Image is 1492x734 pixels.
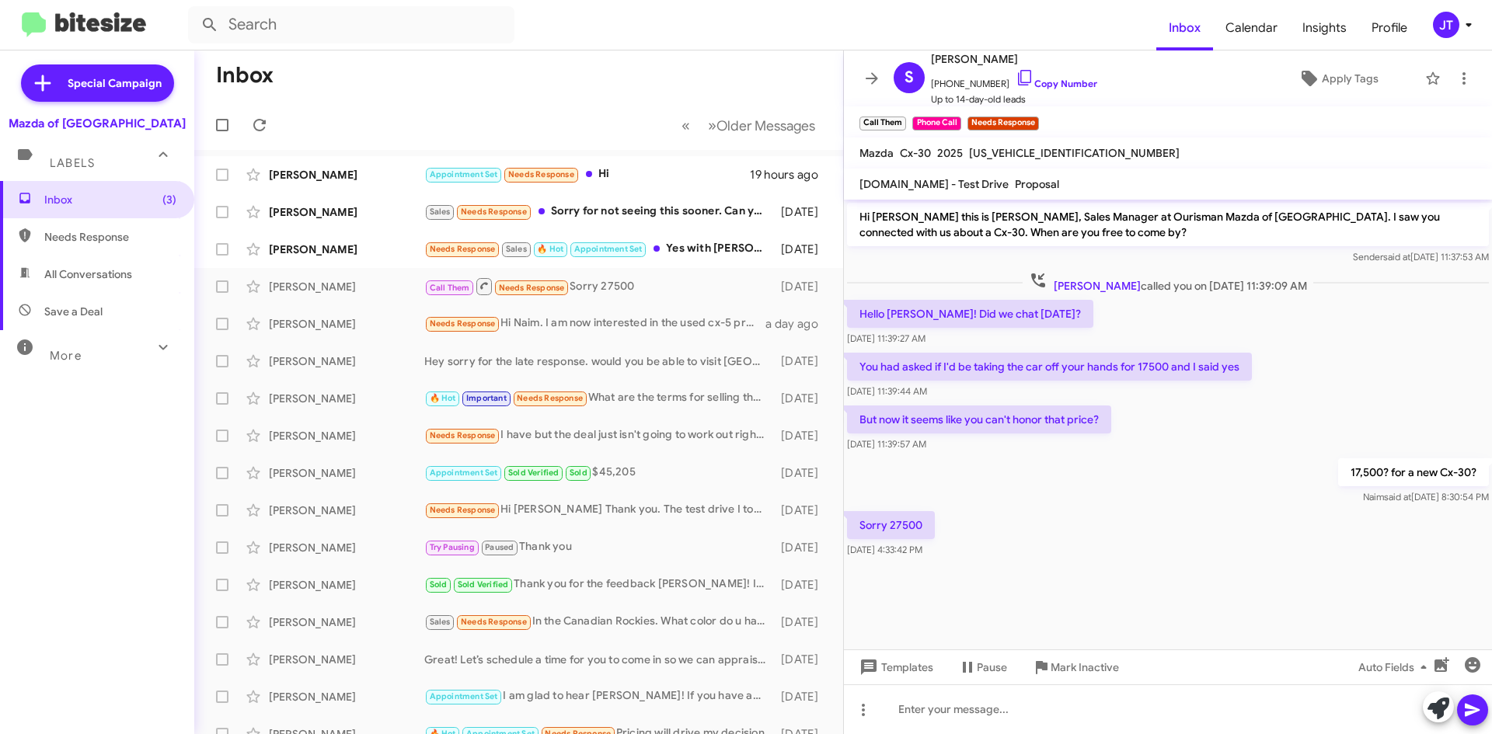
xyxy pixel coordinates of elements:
div: [DATE] [773,503,831,518]
div: Yes with [PERSON_NAME] [424,240,773,258]
div: [PERSON_NAME] [269,689,424,704]
div: [DATE] [773,540,831,555]
span: (3) [162,192,176,207]
span: Sold Verified [508,468,559,478]
p: Hi [PERSON_NAME] this is [PERSON_NAME], Sales Manager at Ourisman Mazda of [GEOGRAPHIC_DATA]. I s... [847,203,1489,246]
a: Copy Number [1016,78,1097,89]
span: Paused [485,542,514,552]
div: [DATE] [773,465,831,481]
button: Pause [946,653,1020,681]
button: Apply Tags [1258,64,1417,92]
small: Needs Response [967,117,1039,130]
div: [PERSON_NAME] [269,614,424,630]
span: Appointment Set [430,468,498,478]
span: Sales [430,207,451,217]
div: [PERSON_NAME] [269,465,424,481]
span: Pause [977,653,1007,681]
span: said at [1384,491,1411,503]
span: » [708,116,716,135]
span: Sales [430,617,451,627]
span: 🔥 Hot [430,393,456,403]
input: Search [188,6,514,43]
button: Templates [844,653,946,681]
span: Older Messages [716,117,815,134]
div: [PERSON_NAME] [269,540,424,555]
span: Appointment Set [430,169,498,179]
button: Auto Fields [1346,653,1445,681]
span: Needs Response [499,283,565,293]
span: Up to 14-day-old leads [931,92,1097,107]
div: Hi [PERSON_NAME] Thank you. The test drive I took was a matter of seeing if the CX-30 would meet ... [424,501,773,519]
div: [DATE] [773,242,831,257]
span: [PERSON_NAME] [1054,279,1141,293]
span: Apply Tags [1322,64,1379,92]
div: In the Canadian Rockies. What color do u have for the cx90 phew top of the line? [424,613,773,631]
nav: Page navigation example [673,110,824,141]
small: Call Them [859,117,906,130]
span: [DATE] 4:33:42 PM [847,544,922,555]
div: Sorry 27500 [424,277,773,296]
div: [DATE] [773,353,831,369]
div: [PERSON_NAME] [269,428,424,444]
span: Insights [1290,5,1359,50]
span: All Conversations [44,266,132,282]
a: Calendar [1213,5,1290,50]
span: 2025 [937,146,963,160]
span: Appointment Set [574,244,643,254]
div: [PERSON_NAME] [269,316,424,332]
div: a day ago [765,316,831,332]
div: [DATE] [773,279,831,294]
span: More [50,349,82,363]
div: Mazda of [GEOGRAPHIC_DATA] [9,116,186,131]
span: [DOMAIN_NAME] - Test Drive [859,177,1009,191]
div: Hi Naim. I am now interested in the used cx-5 premium on your lot. Is it still available? [424,315,765,332]
a: Special Campaign [21,64,174,102]
span: [PHONE_NUMBER] [931,68,1097,92]
span: Auto Fields [1358,653,1433,681]
span: Sender [DATE] 11:37:53 AM [1353,251,1489,263]
span: Needs Response [44,229,176,245]
span: [DATE] 11:39:44 AM [847,385,927,397]
div: JT [1433,12,1459,38]
span: Call Them [430,283,470,293]
span: Inbox [44,192,176,207]
div: [PERSON_NAME] [269,577,424,593]
div: What are the terms for selling the cx-9 before end of lease? [424,389,773,407]
p: Hello [PERSON_NAME]! Did we chat [DATE]? [847,300,1093,328]
span: Needs Response [430,244,496,254]
span: [US_VEHICLE_IDENTIFICATION_NUMBER] [969,146,1180,160]
span: Save a Deal [44,304,103,319]
span: Labels [50,156,95,170]
div: [PERSON_NAME] [269,279,424,294]
div: I have but the deal just isn't going to work out right now. [424,426,773,444]
span: Sold Verified [458,579,509,590]
a: Profile [1359,5,1420,50]
span: Needs Response [430,505,496,515]
span: Appointment Set [430,691,498,701]
span: Naim [DATE] 8:30:54 PM [1363,491,1489,503]
a: Inbox [1156,5,1213,50]
span: Sales [506,244,527,254]
span: Needs Response [508,169,574,179]
span: Needs Response [461,207,527,217]
small: Phone Call [912,117,960,130]
p: 17,500? for a new Cx-30? [1338,458,1489,486]
p: You had asked if I'd be taking the car off your hands for 17500 and I said yes [847,353,1252,381]
span: Special Campaign [68,75,162,91]
span: « [682,116,690,135]
div: [PERSON_NAME] [269,353,424,369]
span: [PERSON_NAME] [931,50,1097,68]
div: 19 hours ago [750,167,831,183]
button: JT [1420,12,1475,38]
div: [DATE] [773,428,831,444]
div: [DATE] [773,652,831,667]
div: Hey sorry for the late response. would you be able to visit [GEOGRAPHIC_DATA] this weekend so we ... [424,353,773,369]
div: [PERSON_NAME] [269,652,424,667]
span: 🔥 Hot [537,244,563,254]
div: [PERSON_NAME] [269,204,424,220]
span: Needs Response [430,318,496,329]
span: Needs Response [430,430,496,440]
button: Previous [672,110,699,141]
div: Sorry for not seeing this sooner. Can you send me pricing using the 3.9% for 72 months and the $7... [424,203,773,221]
